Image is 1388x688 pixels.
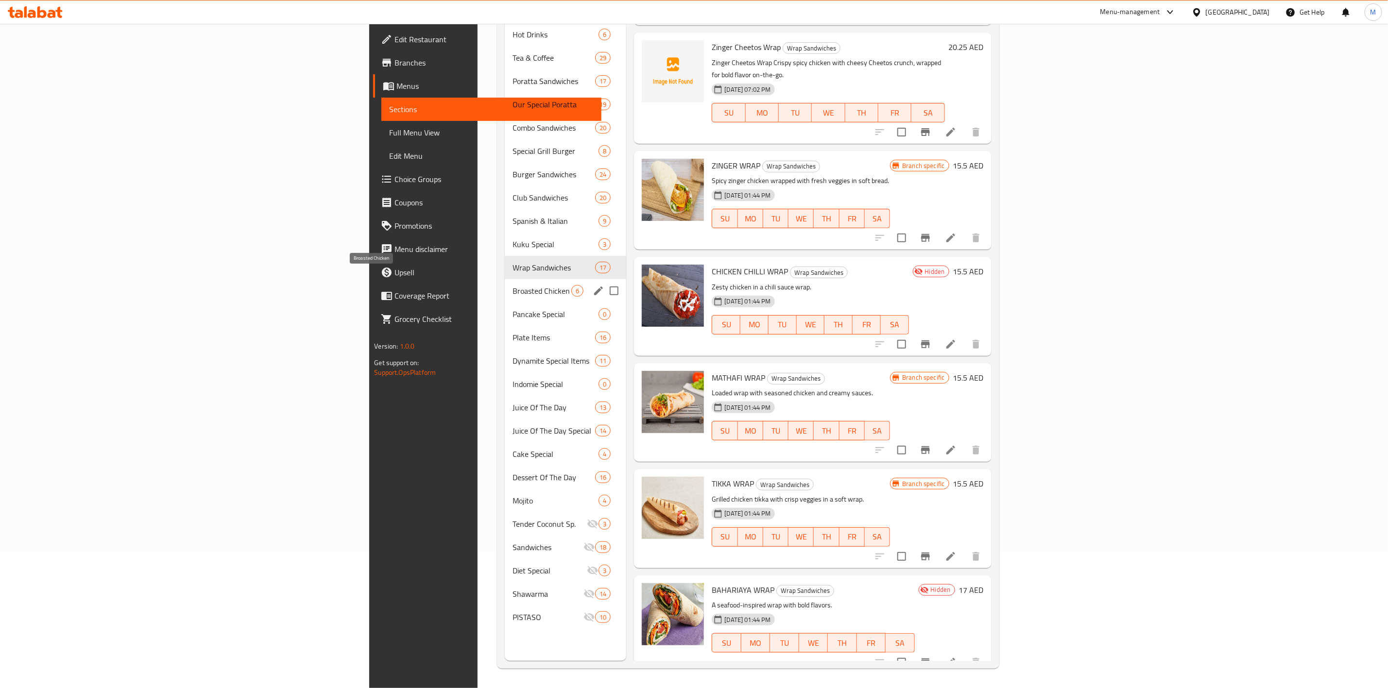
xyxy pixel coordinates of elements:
button: SU [712,633,741,653]
span: Our Special Poratta [513,99,595,110]
button: WE [788,527,814,547]
div: PISTASO10 [505,605,626,629]
span: Cake Special [513,448,599,460]
button: TH [845,103,878,122]
button: TU [763,527,788,547]
svg: Inactive section [583,611,595,623]
span: 17 [596,263,610,272]
div: Menu-management [1100,6,1160,18]
span: Menus [396,80,593,92]
span: [DATE] 01:44 PM [720,191,774,200]
button: delete [964,333,988,356]
button: Branch-specific-item [914,438,937,462]
span: 14 [596,426,610,436]
span: TU [783,106,808,120]
a: Edit menu item [945,444,957,456]
button: edit [591,284,606,298]
div: items [595,332,611,343]
span: Dynamite Special Items [513,355,595,367]
span: SU [716,318,737,332]
span: 11 [596,356,610,366]
div: items [599,565,611,576]
button: Branch-specific-item [914,651,937,674]
button: WE [799,633,828,653]
span: WE [801,318,821,332]
button: TU [779,103,812,122]
button: delete [964,226,988,250]
button: SA [886,633,914,653]
span: Pancake Special [513,308,599,320]
button: FR [853,315,881,335]
div: Club Sandwiches [513,192,595,203]
button: SU [712,209,737,228]
img: CHICKEN CHILLI WRAP [642,265,704,327]
svg: Inactive section [583,541,595,553]
svg: Inactive section [583,588,595,600]
div: Broasted Chicken6edit [505,279,626,302]
div: Sandwiches [513,541,583,553]
a: Edit Restaurant [373,28,601,51]
button: SA [911,103,944,122]
button: WE [788,421,814,440]
span: SA [869,530,886,544]
span: 0 [599,380,610,389]
span: Wrap Sandwiches [790,267,847,278]
span: Hot Drinks [513,29,599,40]
span: Wrap Sandwiches [783,43,840,54]
span: ZINGER WRAP [712,158,760,173]
a: Upsell [373,261,601,284]
span: Plate Items [513,332,595,343]
span: FR [843,424,861,438]
span: Juice Of The Day Special [513,425,595,436]
span: 3 [599,240,610,249]
h6: 15.5 AED [953,371,984,385]
a: Edit Menu [381,144,601,168]
div: Juice Of The Day [513,402,595,413]
button: TH [814,527,839,547]
svg: Inactive section [587,565,599,576]
p: Zesty chicken in a chili sauce wrap. [712,281,908,293]
a: Promotions [373,214,601,237]
span: WE [803,636,824,650]
span: 17 [596,77,610,86]
button: MO [738,527,763,547]
span: Upsell [394,267,593,278]
a: Branches [373,51,601,74]
a: Grocery Checklist [373,307,601,331]
span: Menu disclaimer [394,243,593,255]
div: items [599,145,611,157]
button: SA [881,315,909,335]
a: Sections [381,98,601,121]
span: Coupons [394,197,593,208]
span: Wrap Sandwiches [763,161,820,172]
button: MO [741,633,770,653]
button: delete [964,120,988,144]
span: MO [742,424,759,438]
div: Mojito4 [505,489,626,512]
span: TH [832,636,853,650]
div: items [599,518,611,530]
div: items [595,52,611,64]
div: Hot Drinks6 [505,23,626,46]
span: PISTASO [513,611,583,623]
span: SA [915,106,941,120]
div: items [595,75,611,87]
span: SA [869,424,886,438]
div: Wrap Sandwiches [762,161,820,172]
span: Choice Groups [394,173,593,185]
span: Kuku Special [513,238,599,250]
span: Wrap Sandwiches [768,373,824,384]
a: Choice Groups [373,168,601,191]
button: SU [712,315,740,335]
span: Select to update [891,334,912,354]
span: SU [716,106,741,120]
a: Support.OpsPlatform [374,366,436,379]
img: MATHAFI WRAP [642,371,704,433]
div: Sandwiches18 [505,536,626,559]
span: MO [742,530,759,544]
button: TH [814,421,839,440]
button: FR [878,103,911,122]
span: Edit Restaurant [394,34,593,45]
